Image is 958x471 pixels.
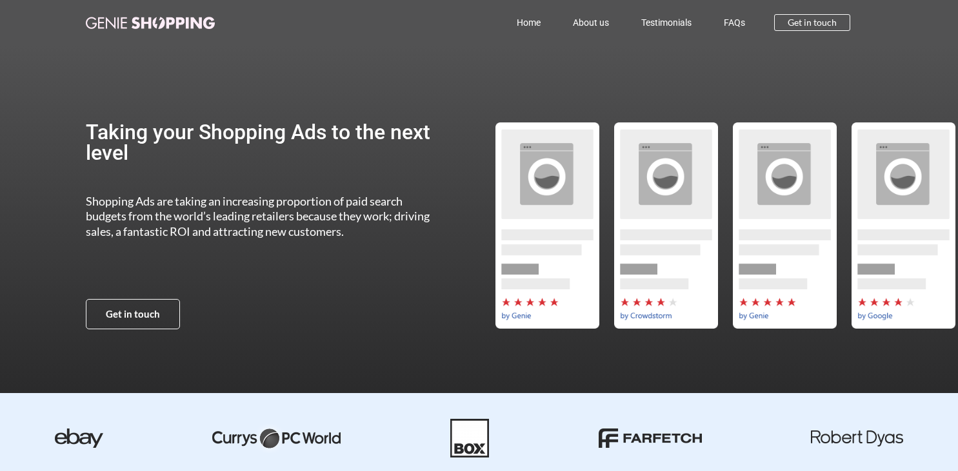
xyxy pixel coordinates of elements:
span: Shopping Ads are taking an increasing proportion of paid search budgets from the world’s leading ... [86,194,430,238]
span: Get in touch [788,18,837,27]
img: farfetch-01 [599,428,702,448]
a: FAQs [708,8,761,37]
div: 1 / 5 [488,122,606,329]
img: ebay-dark [55,428,103,448]
a: Home [501,8,557,37]
a: About us [557,8,625,37]
span: Get in touch [106,309,160,319]
div: 2 / 5 [606,122,725,329]
div: by-crowdstorm [606,122,725,329]
a: Get in touch [86,299,180,329]
h2: Taking your Shopping Ads to the next level [86,122,443,163]
div: 3 / 5 [725,122,844,329]
nav: Menu [272,8,762,37]
a: Get in touch [774,14,850,31]
img: Box-01 [450,419,489,457]
div: by-genie [725,122,844,329]
div: by-genie [488,122,606,329]
a: Testimonials [625,8,708,37]
img: genie-shopping-logo [86,17,215,29]
img: robert dyas [811,430,903,447]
